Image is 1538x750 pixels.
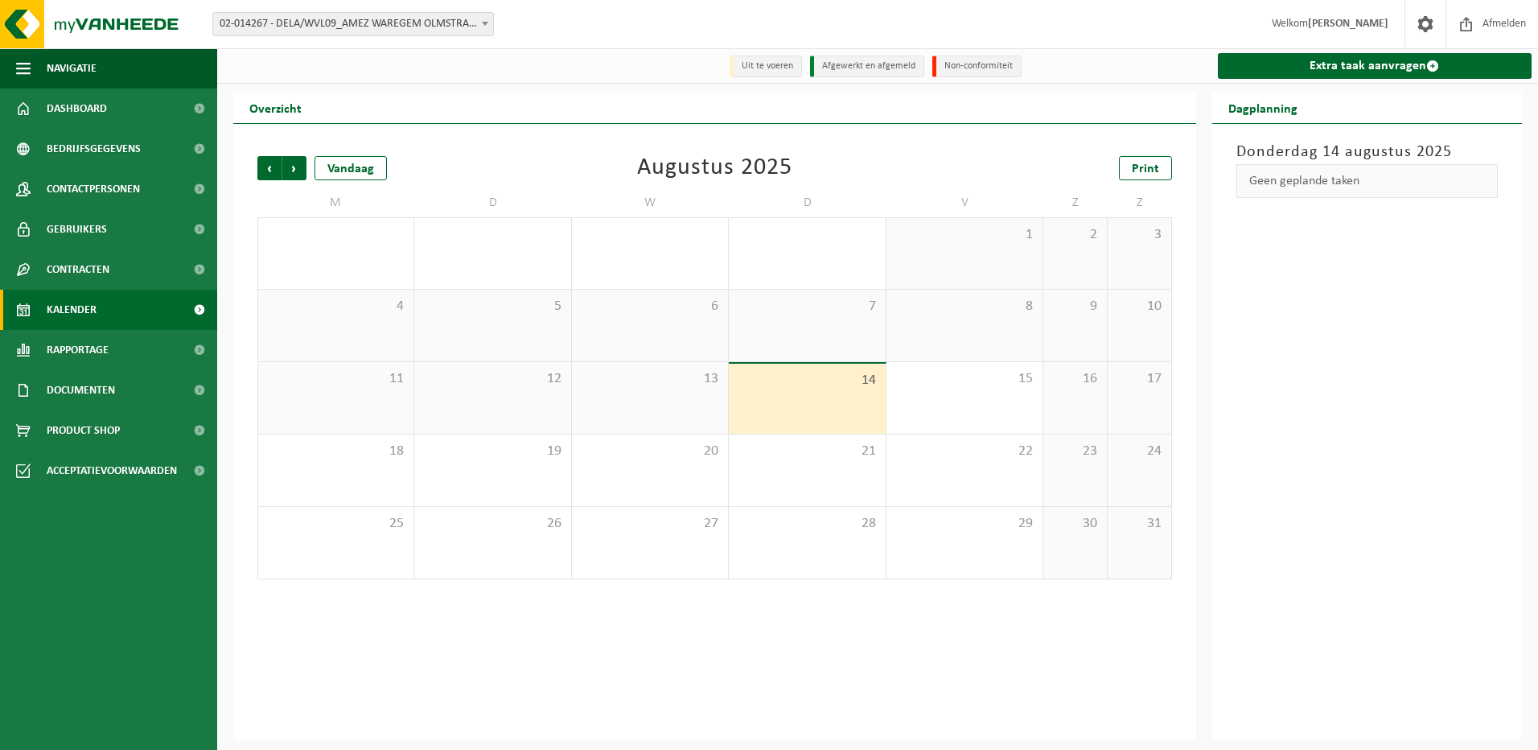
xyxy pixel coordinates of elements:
[580,443,720,460] span: 20
[1116,226,1163,244] span: 3
[1236,140,1499,164] h3: Donderdag 14 augustus 2025
[266,298,405,315] span: 4
[422,298,562,315] span: 5
[315,156,387,180] div: Vandaag
[47,169,140,209] span: Contactpersonen
[894,226,1034,244] span: 1
[737,298,877,315] span: 7
[886,188,1043,217] td: V
[1108,188,1172,217] td: Z
[257,156,282,180] span: Vorige
[414,188,571,217] td: D
[47,410,120,451] span: Product Shop
[1051,226,1099,244] span: 2
[730,56,802,77] li: Uit te voeren
[580,298,720,315] span: 6
[894,443,1034,460] span: 22
[47,370,115,410] span: Documenten
[1116,443,1163,460] span: 24
[257,188,414,217] td: M
[1051,515,1099,533] span: 30
[233,92,318,123] h2: Overzicht
[1051,298,1099,315] span: 9
[1043,188,1108,217] td: Z
[47,209,107,249] span: Gebruikers
[894,370,1034,388] span: 15
[1308,18,1388,30] strong: [PERSON_NAME]
[894,298,1034,315] span: 8
[1218,53,1532,79] a: Extra taak aanvragen
[894,515,1034,533] span: 29
[47,89,107,129] span: Dashboard
[47,330,109,370] span: Rapportage
[1051,370,1099,388] span: 16
[47,249,109,290] span: Contracten
[580,515,720,533] span: 27
[47,129,141,169] span: Bedrijfsgegevens
[572,188,729,217] td: W
[1116,298,1163,315] span: 10
[266,443,405,460] span: 18
[422,443,562,460] span: 19
[212,12,494,36] span: 02-014267 - DELA/WVL09_AMEZ WAREGEM OLMSTRAAT - WAREGEM
[282,156,306,180] span: Volgende
[422,370,562,388] span: 12
[47,48,97,89] span: Navigatie
[1051,443,1099,460] span: 23
[1132,163,1159,175] span: Print
[737,372,877,389] span: 14
[213,13,493,35] span: 02-014267 - DELA/WVL09_AMEZ WAREGEM OLMSTRAAT - WAREGEM
[1116,515,1163,533] span: 31
[737,443,877,460] span: 21
[1236,164,1499,198] div: Geen geplande taken
[1116,370,1163,388] span: 17
[737,515,877,533] span: 28
[637,156,792,180] div: Augustus 2025
[810,56,924,77] li: Afgewerkt en afgemeld
[422,515,562,533] span: 26
[932,56,1022,77] li: Non-conformiteit
[729,188,886,217] td: D
[580,370,720,388] span: 13
[1119,156,1172,180] a: Print
[266,370,405,388] span: 11
[47,451,177,491] span: Acceptatievoorwaarden
[47,290,97,330] span: Kalender
[266,515,405,533] span: 25
[1212,92,1314,123] h2: Dagplanning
